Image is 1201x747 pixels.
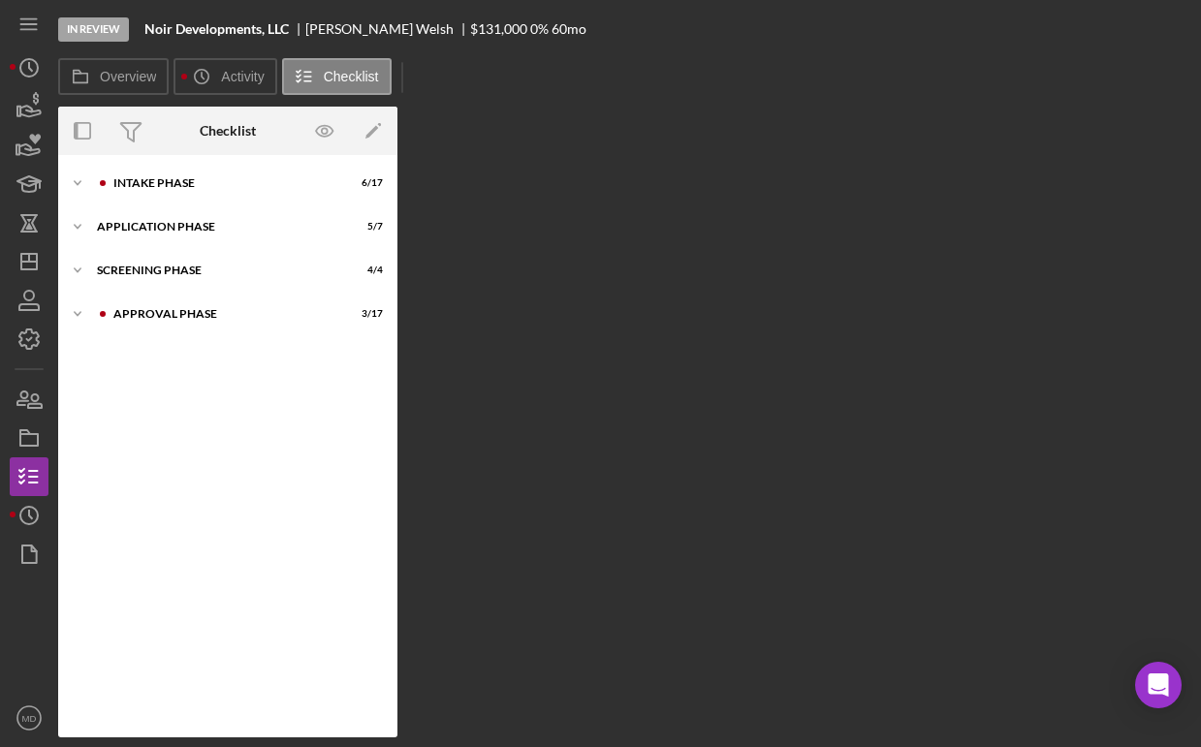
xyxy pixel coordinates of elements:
div: Checklist [200,123,256,139]
div: Screening Phase [97,265,334,276]
button: Overview [58,58,169,95]
div: 3 / 17 [348,308,383,320]
div: 60 mo [552,21,586,37]
div: In Review [58,17,129,42]
text: MD [22,713,37,724]
b: Noir Developments, LLC [144,21,289,37]
div: 5 / 7 [348,221,383,233]
span: $131,000 [470,20,527,37]
label: Checklist [324,69,379,84]
div: [PERSON_NAME] Welsh [305,21,470,37]
div: 6 / 17 [348,177,383,189]
button: MD [10,699,48,737]
label: Overview [100,69,156,84]
div: 0 % [530,21,549,37]
div: Open Intercom Messenger [1135,662,1182,708]
label: Activity [221,69,264,84]
div: 4 / 4 [348,265,383,276]
div: Application Phase [97,221,334,233]
div: Approval Phase [113,308,334,320]
button: Activity [174,58,276,95]
button: Checklist [282,58,392,95]
div: Intake Phase [113,177,334,189]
